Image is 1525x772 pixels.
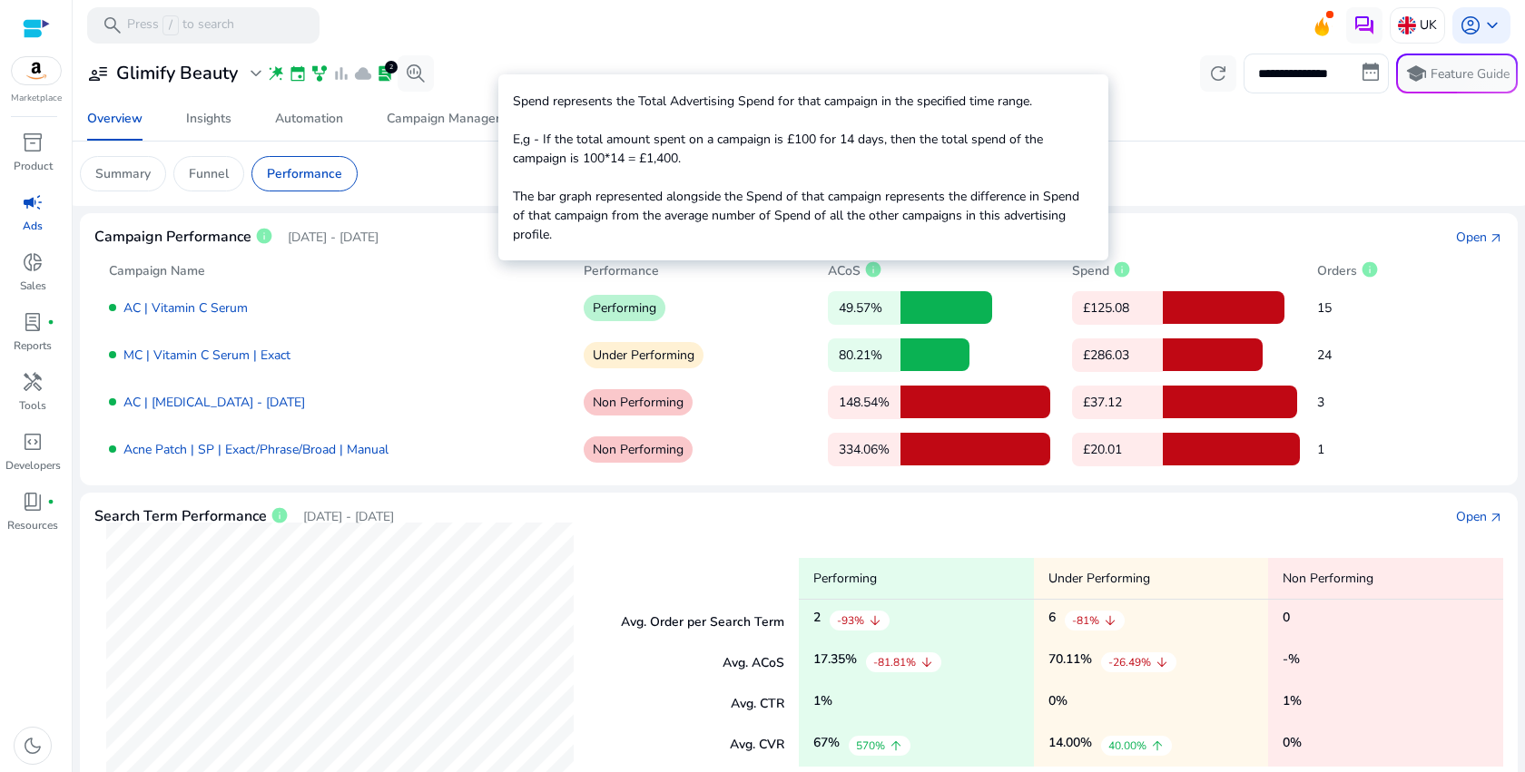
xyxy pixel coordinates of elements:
p: 49.57% [828,291,900,325]
span: fiber_manual_record [47,498,54,505]
p: -81.81% [873,654,916,670]
span: arrow_outward [1489,231,1503,246]
p: Orders [1317,261,1357,280]
p: UK [1420,9,1437,41]
p: -81% [1072,612,1099,629]
span: info [1361,260,1379,279]
span: arrow_downward [1103,613,1117,628]
span: wand_stars [267,64,285,83]
h3: Glimify Beauty [116,63,238,84]
p: Campaign Name [109,261,205,280]
h5: 0 [1283,611,1290,630]
p: Non Performing [584,389,693,415]
span: arrow_downward [868,613,882,628]
div: Automation [275,112,343,125]
span: % [828,734,840,751]
div: Open [1456,228,1487,247]
p: 80.21% [828,338,900,372]
p: Avg. ACoS [723,653,784,672]
span: % [821,692,832,709]
a: AC | [MEDICAL_DATA] - [DATE] [123,394,305,411]
span: lab_profile [22,311,44,333]
h5: 14.00 [1048,736,1092,756]
p: -93% [837,612,864,629]
p: 1 [1317,440,1432,459]
p: Performing [799,558,1034,600]
p: [DATE] - [DATE] [288,228,379,247]
h5: 1 [1283,694,1302,714]
div: Insights [186,112,231,125]
p: Performance [584,261,659,280]
p: Tools [19,397,46,414]
p: Performance [267,164,342,183]
p: Resources [7,517,58,533]
span: user_attributes [87,63,109,84]
span: lab_profile [376,64,394,83]
span: % [1080,734,1092,751]
p: Feature Guide [1431,65,1510,83]
p: Spend represents the Total Advertising Spend for that campaign in the specified time range. E,g -... [513,92,1094,244]
h5: 6 [1048,611,1056,630]
span: dark_mode [22,735,44,757]
h5: 2 [813,611,821,630]
p: Non Performing [584,436,693,463]
span: cloud [354,64,372,83]
span: arrow_outward [1489,511,1503,525]
button: refresh [1200,55,1236,92]
p: Funnel [189,164,229,183]
span: refresh [1207,63,1229,84]
span: fiber_manual_record [47,318,54,326]
span: search_insights [405,63,427,84]
button: search_insights [398,55,434,92]
span: book_4 [22,491,44,513]
img: uk.svg [1398,16,1416,34]
span: account_circle [1460,15,1481,36]
h4: Campaign Performance [94,229,251,246]
h4: Search Term Performance [94,508,267,525]
p: Under Performing [1034,558,1269,600]
span: event [289,64,307,83]
p: 148.54% [828,386,900,419]
span: bar_chart [332,64,350,83]
span: % [1080,650,1092,668]
p: 40.00% [1108,738,1146,754]
p: Sales [20,278,46,294]
a: MC | Vitamin C Serum | Exact [123,347,290,364]
h5: 0 [1283,736,1302,756]
p: Product [14,158,53,174]
span: expand_more [245,63,267,84]
span: arrow_downward [920,655,934,669]
button: schoolFeature Guide [1396,54,1518,93]
p: Avg. Order per Search Term [621,612,784,631]
p: ACoS [828,261,861,280]
h5: 1 [813,694,832,714]
span: family_history [310,64,329,83]
div: Overview [87,112,143,125]
p: -26.49% [1108,654,1151,670]
h5: - [1283,652,1300,672]
p: 334.06% [828,433,900,466]
h5: 0 [1048,694,1067,714]
p: Marketplace [11,92,62,105]
p: Avg. CVR [730,735,784,754]
p: £20.01 [1072,433,1163,466]
p: Reports [14,337,52,354]
span: info [1113,260,1131,279]
div: Campaign Manager [387,112,500,125]
p: Spend [1072,261,1109,280]
a: Openarrow_outward [1456,507,1503,526]
p: 3 [1317,393,1432,412]
span: info [864,260,882,279]
span: inventory_2 [22,132,44,153]
span: / [162,15,179,35]
span: keyboard_arrow_down [1481,15,1503,36]
p: Developers [5,457,61,474]
span: % [1288,650,1300,668]
span: % [1290,734,1302,751]
div: 2 [385,61,398,73]
p: £125.08 [1072,291,1163,325]
p: £37.12 [1072,386,1163,419]
span: arrow_upward [889,738,903,753]
img: amazon.svg [12,57,61,84]
a: AC | Vitamin C Serum [123,299,248,317]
